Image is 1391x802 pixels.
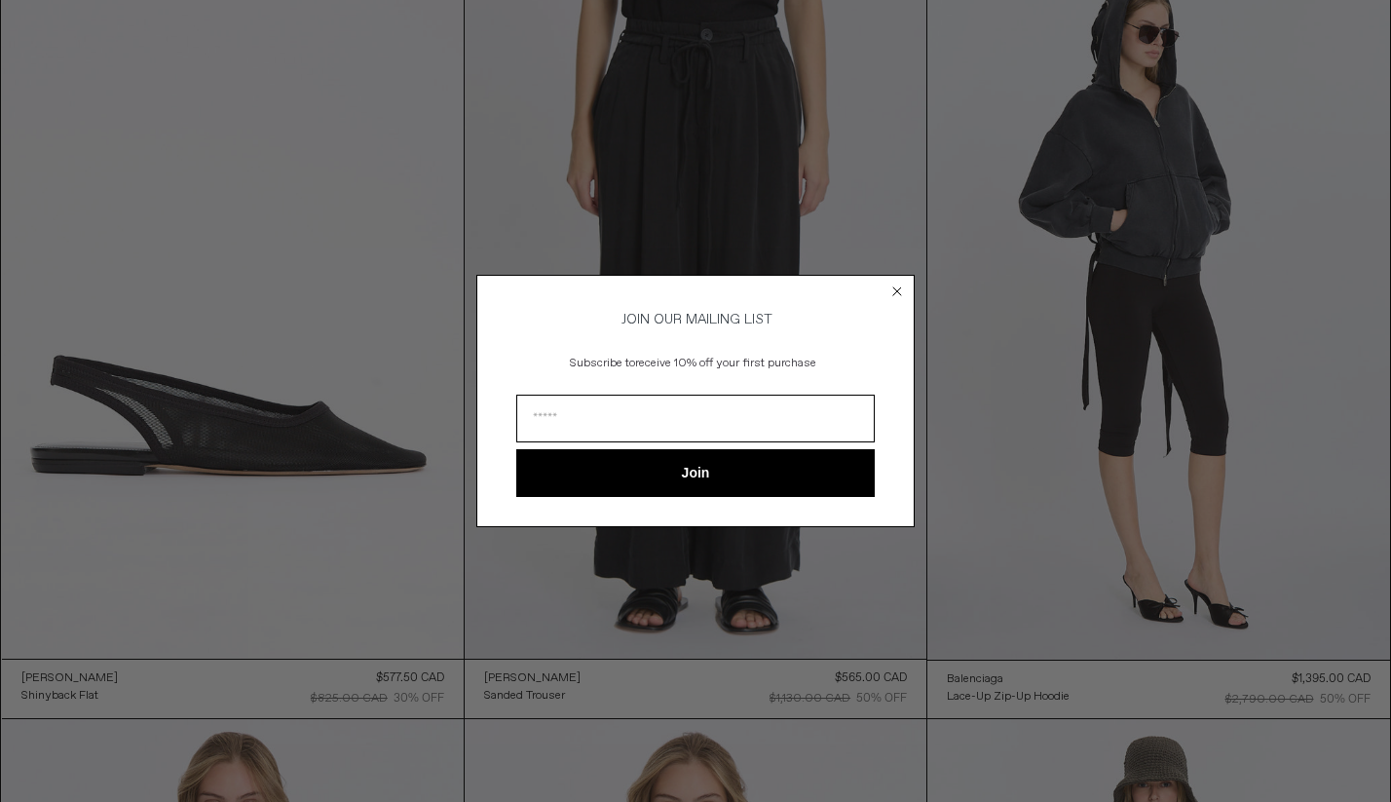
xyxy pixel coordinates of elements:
[570,356,635,371] span: Subscribe to
[619,311,772,328] span: JOIN OUR MAILING LIST
[635,356,816,371] span: receive 10% off your first purchase
[516,395,875,442] input: Email
[516,449,875,497] button: Join
[887,282,907,301] button: Close dialog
